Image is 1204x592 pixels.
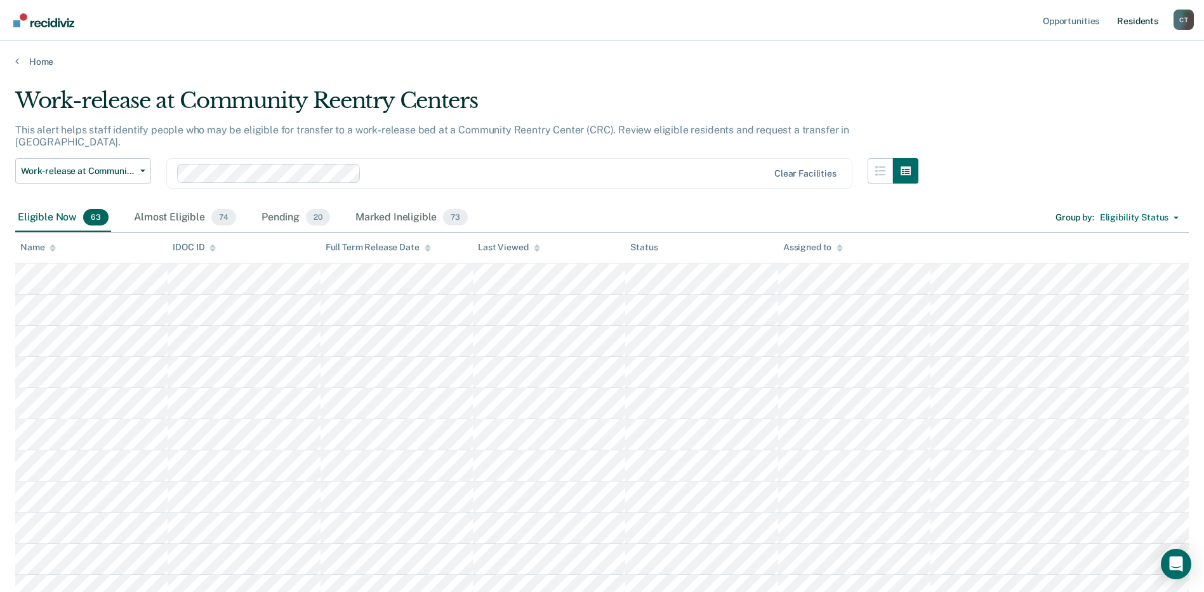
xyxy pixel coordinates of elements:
div: Status [630,242,658,253]
button: Profile dropdown button [1174,10,1194,30]
div: Work-release at Community Reentry Centers [15,88,918,124]
div: Almost Eligible74 [131,204,239,232]
div: Group by : [1055,212,1094,223]
div: Clear facilities [774,168,837,179]
img: Recidiviz [13,13,74,27]
div: Open Intercom Messenger [1161,549,1191,579]
div: Last Viewed [478,242,539,253]
div: IDOC ID [173,242,216,253]
div: Full Term Release Date [326,242,431,253]
span: 20 [306,209,330,225]
button: Work-release at Community Reentry Centers [15,158,151,184]
button: Eligibility Status [1094,208,1184,228]
div: Assigned to [783,242,843,253]
div: Eligibility Status [1100,212,1168,223]
div: Name [20,242,56,253]
span: Work-release at Community Reentry Centers [21,166,135,177]
span: 73 [443,209,468,225]
span: 63 [83,209,109,225]
div: Marked Ineligible73 [353,204,470,232]
div: C T [1174,10,1194,30]
a: Home [15,56,1189,67]
div: Pending20 [259,204,333,232]
span: 74 [211,209,236,225]
p: This alert helps staff identify people who may be eligible for transfer to a work-release bed at ... [15,124,849,148]
div: Eligible Now63 [15,204,111,232]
